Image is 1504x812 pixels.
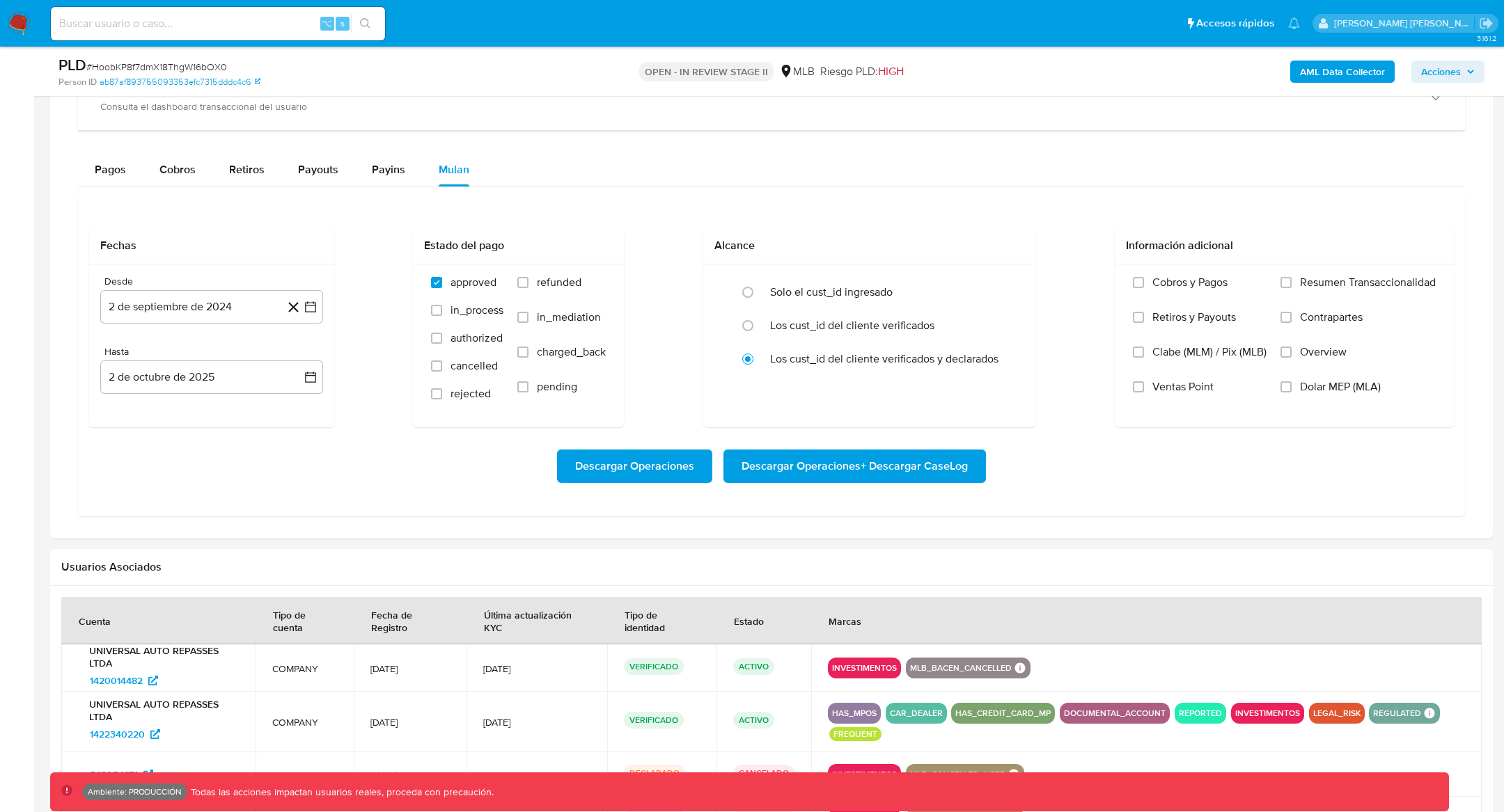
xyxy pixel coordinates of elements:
b: PLD [58,54,86,76]
span: s [340,17,345,30]
div: MLB [779,64,815,79]
b: AML Data Collector [1300,61,1385,83]
p: Ambiente: PRODUCCIÓN [88,789,182,795]
p: OPEN - IN REVIEW STAGE II [639,62,774,81]
span: Accesos rápidos [1196,16,1274,31]
a: Notificaciones [1288,17,1300,29]
span: # HoobKP8f7dmX18ThgW16bOX0 [86,60,227,74]
button: search-icon [351,14,379,33]
p: stella.andriano@mercadolibre.com [1334,17,1475,30]
input: Buscar usuario o caso... [51,15,385,33]
a: ab87af893755093353efc7315dddc4c6 [100,76,260,88]
button: Acciones [1411,61,1485,83]
button: AML Data Collector [1290,61,1395,83]
p: Todas las acciones impactan usuarios reales, proceda con precaución. [187,786,494,799]
span: HIGH [878,63,904,79]
span: Acciones [1421,61,1461,83]
b: Person ID [58,76,97,88]
span: Riesgo PLD: [820,64,904,79]
a: Salir [1479,16,1494,31]
span: 3.161.2 [1477,33,1497,44]
span: ⌥ [322,17,332,30]
h2: Usuarios Asociados [61,560,1482,574]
